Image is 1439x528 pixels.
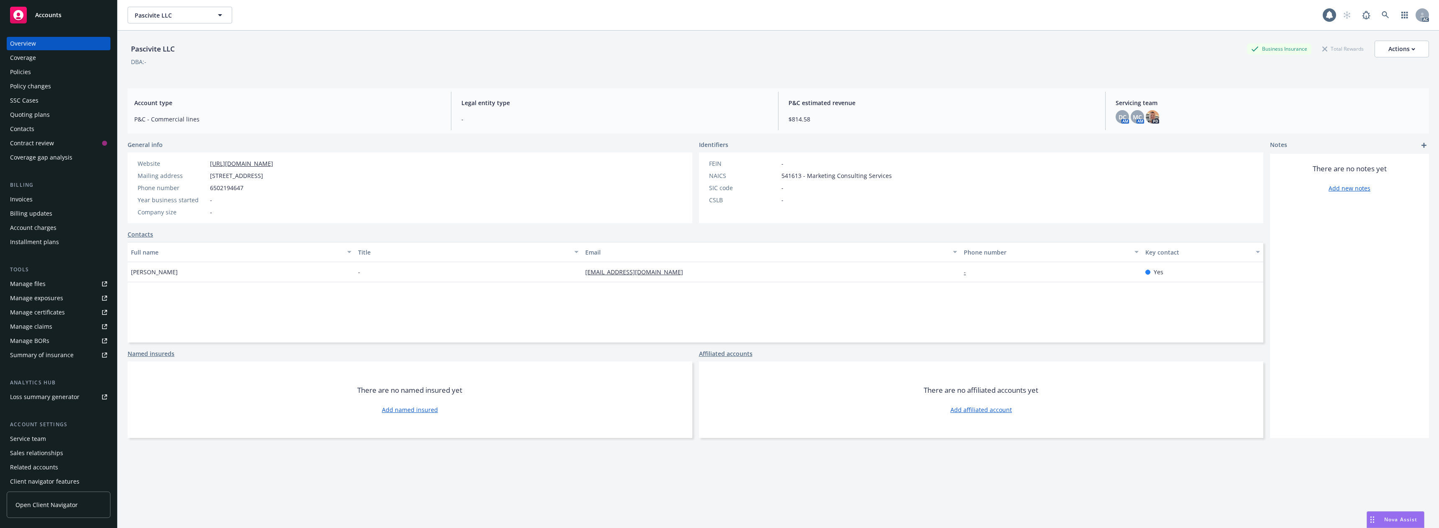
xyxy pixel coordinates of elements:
[1329,184,1370,193] a: Add new notes
[10,446,63,460] div: Sales relationships
[210,196,212,204] span: -
[128,140,163,149] span: General info
[138,159,207,168] div: Website
[964,248,1129,257] div: Phone number
[924,385,1038,395] span: There are no affiliated accounts yet
[355,242,582,262] button: Title
[10,151,72,164] div: Coverage gap analysis
[7,207,110,220] a: Billing updates
[10,108,50,121] div: Quoting plans
[7,291,110,305] a: Manage exposures
[1154,268,1163,276] span: Yes
[131,268,178,276] span: [PERSON_NAME]
[7,51,110,64] a: Coverage
[789,98,1095,107] span: P&C estimated revenue
[781,159,784,168] span: -
[461,115,768,124] span: -
[7,277,110,291] a: Manage files
[709,159,778,168] div: FEIN
[1119,113,1127,121] span: DC
[10,137,54,150] div: Contract review
[699,349,753,358] a: Affiliated accounts
[138,183,207,192] div: Phone number
[1247,44,1311,54] div: Business Insurance
[10,51,36,64] div: Coverage
[7,80,110,93] a: Policy changes
[1313,164,1387,174] span: There are no notes yet
[7,461,110,474] a: Related accounts
[1388,41,1415,57] div: Actions
[1375,41,1429,57] button: Actions
[134,115,441,124] span: P&C - Commercial lines
[138,208,207,216] div: Company size
[781,196,784,204] span: -
[1396,7,1413,23] a: Switch app
[35,12,61,18] span: Accounts
[10,235,59,249] div: Installment plans
[960,242,1142,262] button: Phone number
[382,405,438,414] a: Add named insured
[10,334,49,348] div: Manage BORs
[781,183,784,192] span: -
[1384,516,1417,523] span: Nova Assist
[10,193,33,206] div: Invoices
[1377,7,1394,23] a: Search
[10,65,31,79] div: Policies
[1145,248,1251,257] div: Key contact
[964,268,973,276] a: -
[131,248,342,257] div: Full name
[699,140,728,149] span: Identifiers
[135,11,207,20] span: Pascivite LLC
[7,420,110,429] div: Account settings
[781,171,892,180] span: 541613 - Marketing Consulting Services
[7,122,110,136] a: Contacts
[709,171,778,180] div: NAICS
[128,230,153,239] a: Contacts
[7,320,110,333] a: Manage claims
[7,348,110,362] a: Summary of insurance
[709,183,778,192] div: SIC code
[131,57,146,66] div: DBA: -
[10,390,79,404] div: Loss summary generator
[7,37,110,50] a: Overview
[128,349,174,358] a: Named insureds
[1367,512,1378,528] div: Drag to move
[138,196,207,204] div: Year business started
[1146,110,1159,124] img: photo
[7,94,110,107] a: SSC Cases
[128,242,355,262] button: Full name
[10,80,51,93] div: Policy changes
[10,320,52,333] div: Manage claims
[10,277,46,291] div: Manage files
[10,306,65,319] div: Manage certificates
[7,181,110,189] div: Billing
[10,348,74,362] div: Summary of insurance
[357,385,462,395] span: There are no named insured yet
[128,44,178,54] div: Pascivite LLC
[1367,511,1424,528] button: Nova Assist
[210,171,263,180] span: [STREET_ADDRESS]
[7,108,110,121] a: Quoting plans
[7,235,110,249] a: Installment plans
[10,221,56,234] div: Account charges
[1318,44,1368,54] div: Total Rewards
[7,221,110,234] a: Account charges
[358,268,360,276] span: -
[585,268,690,276] a: [EMAIL_ADDRESS][DOMAIN_NAME]
[1339,7,1355,23] a: Start snowing
[1358,7,1375,23] a: Report a Bug
[10,122,34,136] div: Contacts
[128,7,232,23] button: Pascivite LLC
[7,390,110,404] a: Loss summary generator
[10,207,52,220] div: Billing updates
[1142,242,1263,262] button: Key contact
[10,94,38,107] div: SSC Cases
[10,475,79,488] div: Client navigator features
[7,151,110,164] a: Coverage gap analysis
[1116,98,1422,107] span: Servicing team
[7,334,110,348] a: Manage BORs
[7,306,110,319] a: Manage certificates
[10,432,46,446] div: Service team
[210,183,243,192] span: 6502194647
